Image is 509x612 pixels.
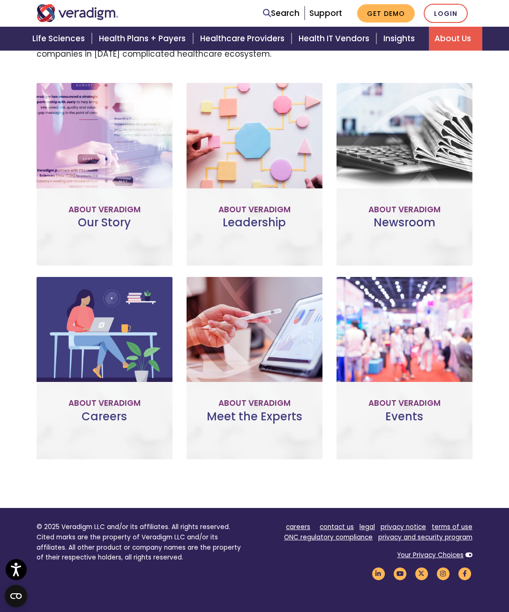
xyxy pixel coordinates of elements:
[378,533,472,542] a: privacy and security program
[44,410,165,437] h3: Careers
[378,27,429,51] a: Insights
[432,522,472,531] a: terms of use
[457,569,472,578] a: Veradigm Facebook Link
[195,27,293,51] a: Healthcare Providers
[37,522,247,563] p: © 2025 Veradigm LLC and/or its affiliates. All rights reserved. Cited marks are the property of V...
[309,7,342,19] a: Support
[424,4,468,23] a: Login
[44,397,165,410] p: About Veradigm
[194,410,315,437] h3: Meet the Experts
[284,533,373,542] a: ONC regulatory compliance
[93,27,194,51] a: Health Plans + Payers
[429,27,482,51] a: About Us
[397,551,464,560] a: Your Privacy Choices
[413,569,429,578] a: Veradigm Twitter Link
[194,397,315,410] p: About Veradigm
[194,203,315,216] p: About Veradigm
[286,522,310,531] a: careers
[344,203,465,216] p: About Veradigm
[344,410,465,437] h3: Events
[320,522,354,531] a: contact us
[392,569,408,578] a: Veradigm YouTube Link
[194,216,315,243] h3: Leadership
[44,216,165,243] h3: Our Story
[435,569,451,578] a: Veradigm Instagram Link
[357,4,415,22] a: Get Demo
[370,569,386,578] a: Veradigm LinkedIn Link
[44,203,165,216] p: About Veradigm
[359,522,375,531] a: legal
[37,4,119,22] img: Veradigm logo
[263,7,299,20] a: Search
[344,397,465,410] p: About Veradigm
[381,522,426,531] a: privacy notice
[293,27,378,51] a: Health IT Vendors
[27,27,93,51] a: Life Sciences
[5,585,27,607] button: Open CMP widget
[344,216,465,243] h3: Newsroom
